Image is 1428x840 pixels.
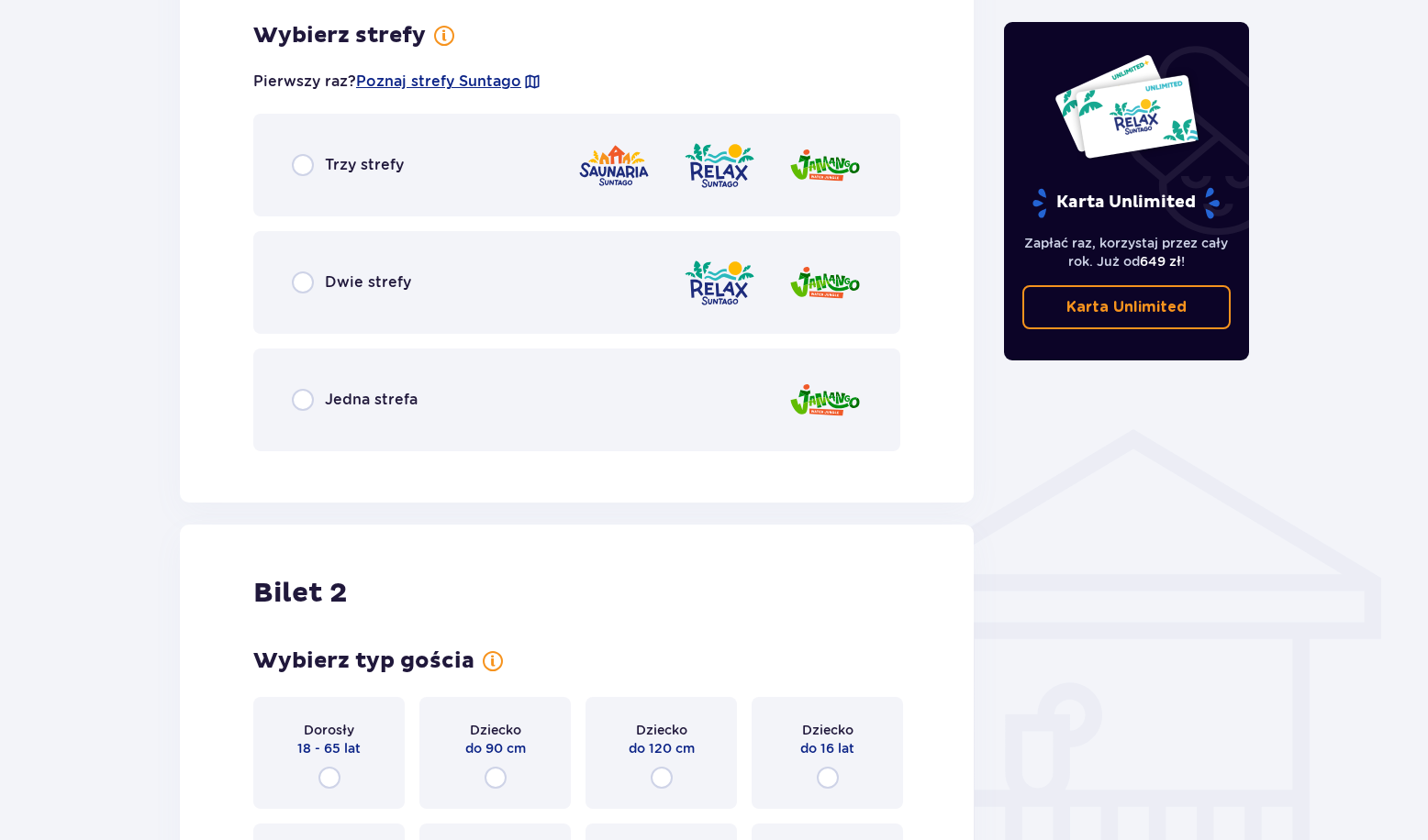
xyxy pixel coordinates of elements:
[683,257,756,309] img: Relax
[253,647,474,675] h3: Wybierz typ gościa
[683,139,756,192] img: Relax
[1054,53,1199,160] img: Dwie karty całoroczne do Suntago z napisem 'UNLIMITED RELAX', na białym tle z tropikalnymi liśćmi...
[577,139,651,192] img: Saunaria
[1022,234,1232,271] p: Zapłać raz, korzystaj przez cały rok. Już od !
[325,272,411,293] span: Dwie strefy
[1066,297,1187,317] p: Karta Unlimited
[325,390,418,410] span: Jedna strefa
[1022,285,1232,329] a: Karta Unlimited
[297,739,361,757] span: 18 - 65 lat
[253,576,347,611] h2: Bilet 2
[1031,187,1222,219] p: Karta Unlimited
[304,721,354,739] span: Dorosły
[788,257,862,309] img: Jamango
[636,721,687,739] span: Dziecko
[253,72,541,92] p: Pierwszy raz?
[802,721,853,739] span: Dziecko
[800,739,854,757] span: do 16 lat
[1140,254,1181,269] span: 649 zł
[356,72,521,92] a: Poznaj strefy Suntago
[788,374,862,426] img: Jamango
[253,22,426,50] h3: Wybierz strefy
[470,721,521,739] span: Dziecko
[325,155,404,175] span: Trzy strefy
[465,739,526,757] span: do 90 cm
[629,739,695,757] span: do 120 cm
[788,139,862,192] img: Jamango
